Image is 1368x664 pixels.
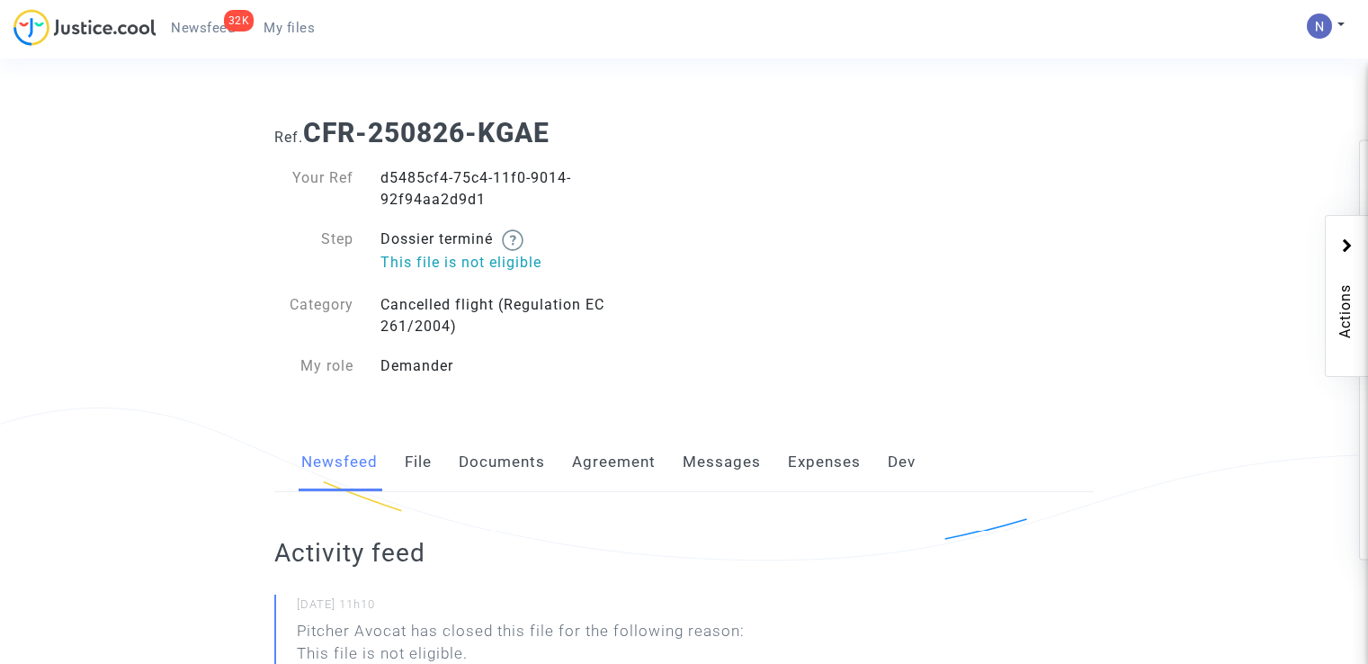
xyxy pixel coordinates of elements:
p: This file is not eligible [380,251,671,274]
div: Demander [367,355,684,377]
div: 32K [224,10,255,31]
span: My files [264,20,315,36]
span: Ref. [274,129,303,146]
div: Your Ref [261,167,367,211]
div: Cancelled flight (Regulation EC 261/2004) [367,294,684,337]
div: Category [261,294,367,337]
h2: Activity feed [274,537,766,569]
a: 32KNewsfeed [156,14,249,41]
span: Newsfeed [171,20,235,36]
span: Actions [1335,234,1356,367]
div: d5485cf4-75c4-11f0-9014-92f94aa2d9d1 [367,167,684,211]
a: Dev [888,433,916,492]
small: [DATE] 11h10 [297,597,766,620]
img: jc-logo.svg [13,9,156,46]
a: Documents [459,433,545,492]
a: My files [249,14,329,41]
img: ACg8ocLbdXnmRFmzhNqwOPt_sjleXT1r-v--4sGn8-BO7_nRuDcVYw=s96-c [1307,13,1332,39]
a: Newsfeed [301,433,378,492]
a: Messages [683,433,761,492]
a: File [405,433,432,492]
div: Dossier terminé [367,229,684,276]
b: CFR-250826-KGAE [303,117,550,148]
a: Expenses [788,433,861,492]
img: help.svg [502,229,523,251]
a: Agreement [572,433,656,492]
div: Step [261,229,367,276]
div: My role [261,355,367,377]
